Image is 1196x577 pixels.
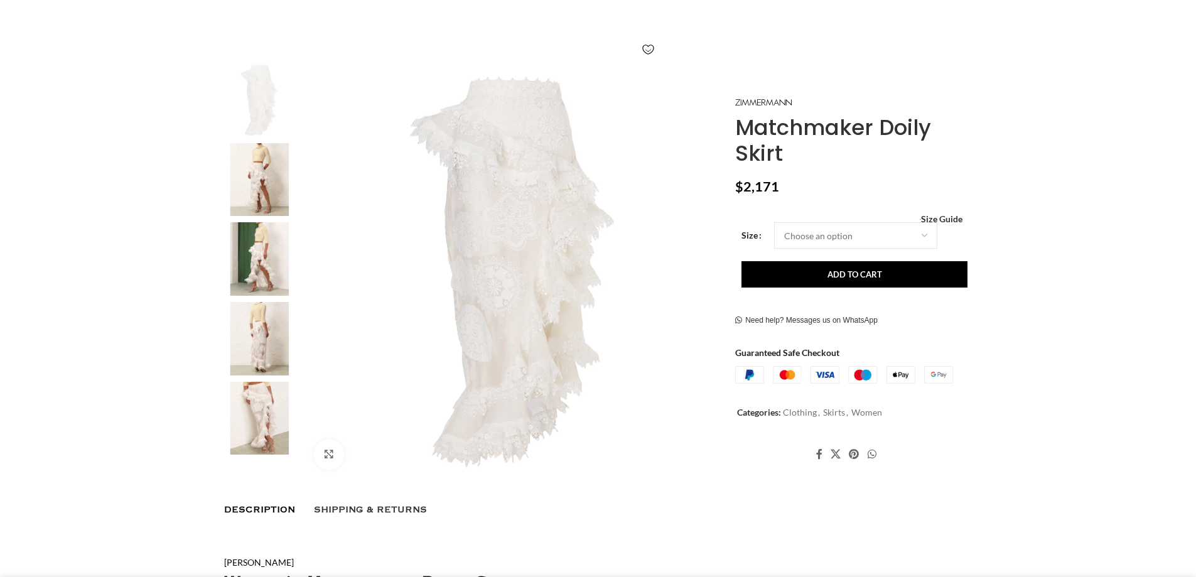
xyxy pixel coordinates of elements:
label: Size [741,229,762,242]
span: Categories: [737,407,781,418]
a: Need help? Messages us on WhatsApp [735,315,878,325]
a: WhatsApp social link [863,445,880,463]
strong: Guaranteed Safe Checkout [735,347,839,357]
span: , [846,406,848,419]
img: Zimmermann dresses [221,143,298,217]
img: Zimmermann [735,99,792,105]
a: Clothing [783,407,817,418]
img: Zimmermann dress [221,382,298,455]
bdi: 2,171 [735,178,779,195]
h1: Matchmaker Doily Skirt [735,114,972,166]
a: [PERSON_NAME] [224,557,294,568]
img: Zimmermann Matchmaker Doily Skirt [304,63,720,480]
a: X social link [827,445,845,463]
img: Zimmermann dress [221,63,298,137]
span: , [818,406,820,419]
span: $ [735,178,743,195]
a: Skirts [823,407,845,418]
img: Zimmermann dresses [221,302,298,375]
span: Description [224,505,295,515]
a: Pinterest social link [845,445,863,463]
a: Facebook social link [812,445,826,463]
img: guaranteed-safe-checkout-bordered.j [735,366,953,384]
img: Zimmermann dress [221,222,298,296]
a: Women [851,407,882,418]
span: Shipping & Returns [314,505,427,515]
button: Add to cart [741,261,967,288]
